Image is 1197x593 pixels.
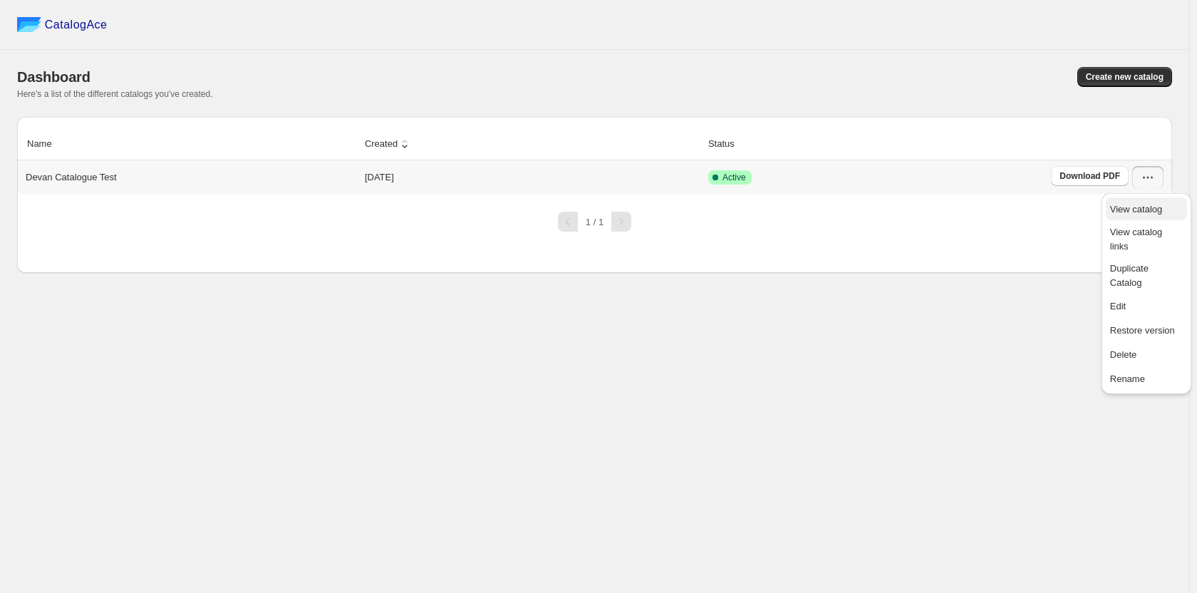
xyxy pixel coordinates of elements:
span: Active [722,172,746,183]
a: Download PDF [1051,166,1129,186]
img: catalog ace [17,17,41,32]
span: Edit [1110,301,1126,311]
span: Here's a list of the different catalogs you've created. [17,89,213,99]
td: [DATE] [361,160,704,195]
span: Restore version [1110,325,1175,336]
span: CatalogAce [45,18,108,32]
button: Name [25,130,68,158]
button: Created [363,130,414,158]
button: Create new catalog [1077,67,1172,87]
span: Create new catalog [1086,71,1164,83]
span: View catalog [1110,204,1162,215]
span: View catalog links [1110,227,1162,252]
span: Rename [1110,373,1145,384]
p: Devan Catalogue Test [26,170,117,185]
span: 1 / 1 [586,217,603,227]
span: Download PDF [1059,170,1120,182]
span: Duplicate Catalog [1110,263,1149,288]
button: Status [706,130,751,158]
span: Dashboard [17,69,90,85]
span: Delete [1110,349,1137,360]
